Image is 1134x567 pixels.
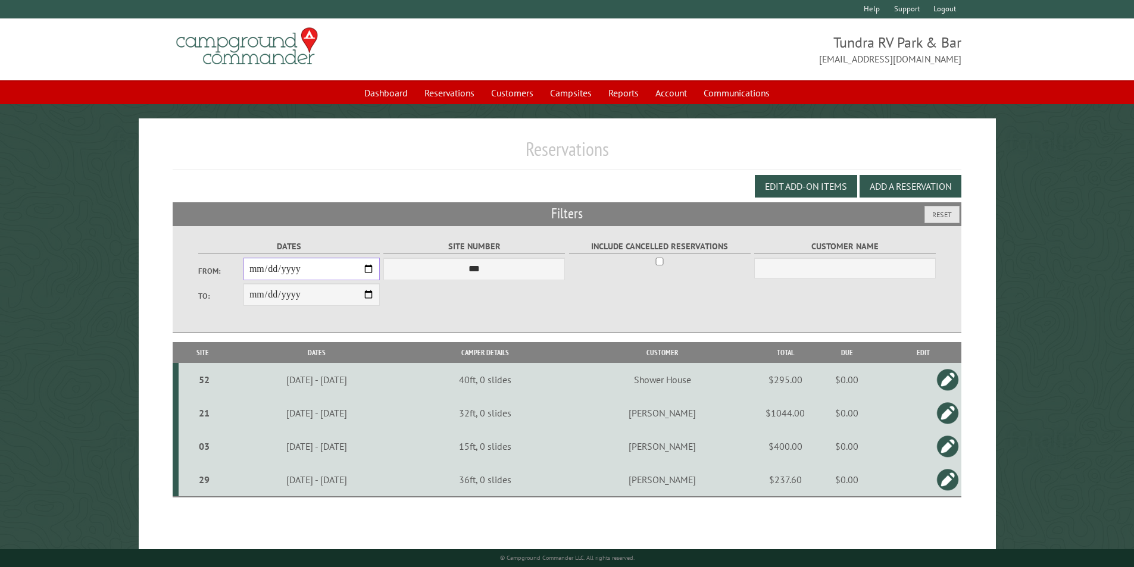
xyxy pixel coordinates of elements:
label: Site Number [383,240,565,253]
div: 21 [183,407,225,419]
td: $295.00 [761,363,809,396]
div: 03 [183,440,225,452]
label: Dates [198,240,380,253]
a: Dashboard [357,82,415,104]
th: Edit [885,342,961,363]
th: Total [761,342,809,363]
div: [DATE] - [DATE] [229,440,405,452]
td: [PERSON_NAME] [563,430,761,463]
h1: Reservations [173,137,962,170]
a: Reports [601,82,646,104]
label: From: [198,265,243,277]
img: Campground Commander [173,23,321,70]
label: Customer Name [754,240,936,253]
th: Site [179,342,227,363]
button: Add a Reservation [860,175,961,198]
td: $1044.00 [761,396,809,430]
div: 29 [183,474,225,485]
label: To: [198,290,243,302]
td: 36ft, 0 slides [407,463,563,497]
span: Tundra RV Park & Bar [EMAIL_ADDRESS][DOMAIN_NAME] [567,33,962,66]
th: Camper Details [407,342,563,363]
a: Account [648,82,694,104]
td: $0.00 [809,463,885,497]
td: $0.00 [809,396,885,430]
td: $237.60 [761,463,809,497]
button: Edit Add-on Items [755,175,857,198]
th: Customer [563,342,761,363]
div: 52 [183,374,225,386]
td: [PERSON_NAME] [563,463,761,497]
td: 32ft, 0 slides [407,396,563,430]
h2: Filters [173,202,962,225]
td: Shower House [563,363,761,396]
button: Reset [924,206,960,223]
div: [DATE] - [DATE] [229,474,405,485]
label: Include Cancelled Reservations [569,240,751,253]
div: [DATE] - [DATE] [229,374,405,386]
th: Dates [227,342,407,363]
td: $0.00 [809,363,885,396]
td: 40ft, 0 slides [407,363,563,396]
td: $0.00 [809,430,885,463]
a: Campsites [543,82,599,104]
td: $400.00 [761,430,809,463]
td: 15ft, 0 slides [407,430,563,463]
a: Customers [484,82,541,104]
div: [DATE] - [DATE] [229,407,405,419]
a: Reservations [417,82,482,104]
small: © Campground Commander LLC. All rights reserved. [500,554,635,562]
a: Communications [696,82,777,104]
th: Due [809,342,885,363]
td: [PERSON_NAME] [563,396,761,430]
